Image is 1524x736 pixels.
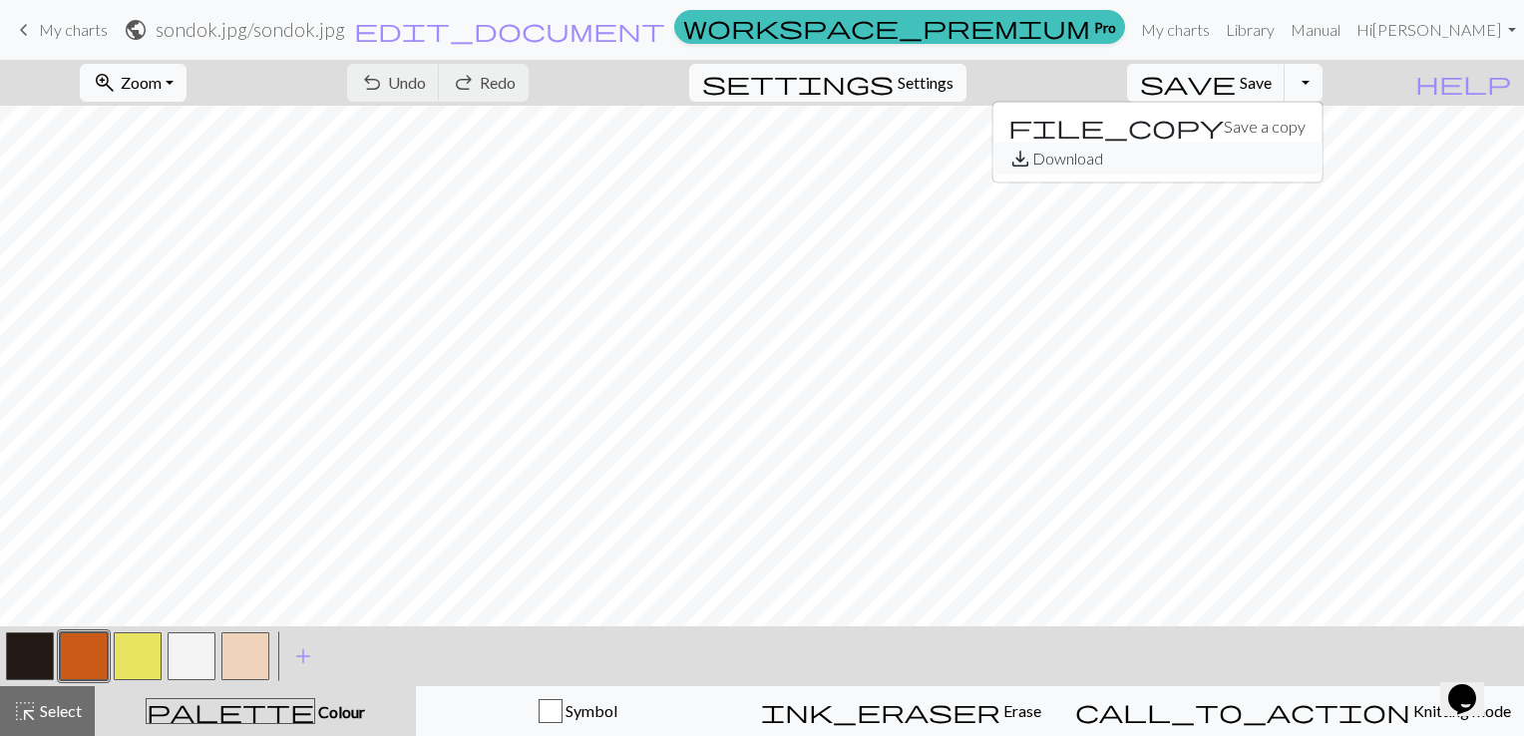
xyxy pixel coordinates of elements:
button: Zoom [80,64,187,102]
button: Knitting mode [1062,686,1524,736]
span: palette [147,697,314,725]
iframe: chat widget [1440,656,1504,716]
span: Save [1240,73,1272,92]
a: Manual [1283,10,1348,50]
span: workspace_premium [683,13,1090,41]
span: Symbol [563,701,617,720]
span: save_alt [1008,145,1032,173]
span: save [1140,69,1236,97]
button: Save [1127,64,1286,102]
a: Library [1218,10,1283,50]
button: Symbol [416,686,739,736]
button: Colour [95,686,416,736]
button: SettingsSettings [689,64,966,102]
h2: sondok.jpg / sondok.jpg [156,18,345,41]
button: Download [992,143,1322,175]
a: My charts [12,13,108,47]
span: Select [37,701,82,720]
span: ink_eraser [761,697,1000,725]
span: settings [702,69,894,97]
span: help [1415,69,1511,97]
span: call_to_action [1075,697,1410,725]
span: zoom_in [93,69,117,97]
button: Erase [739,686,1062,736]
span: add [291,642,315,670]
span: Colour [315,702,365,721]
span: keyboard_arrow_left [12,16,36,44]
i: Settings [702,71,894,95]
a: Hi[PERSON_NAME] [1348,10,1524,50]
button: Save a copy [992,111,1322,143]
span: edit_document [354,16,665,44]
a: My charts [1133,10,1218,50]
span: public [124,16,148,44]
span: Erase [1000,701,1041,720]
span: file_copy [1008,113,1224,141]
span: My charts [39,20,108,39]
span: highlight_alt [13,697,37,725]
a: Pro [674,10,1125,44]
span: Settings [898,71,953,95]
span: Knitting mode [1410,701,1511,720]
span: Zoom [121,73,162,92]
